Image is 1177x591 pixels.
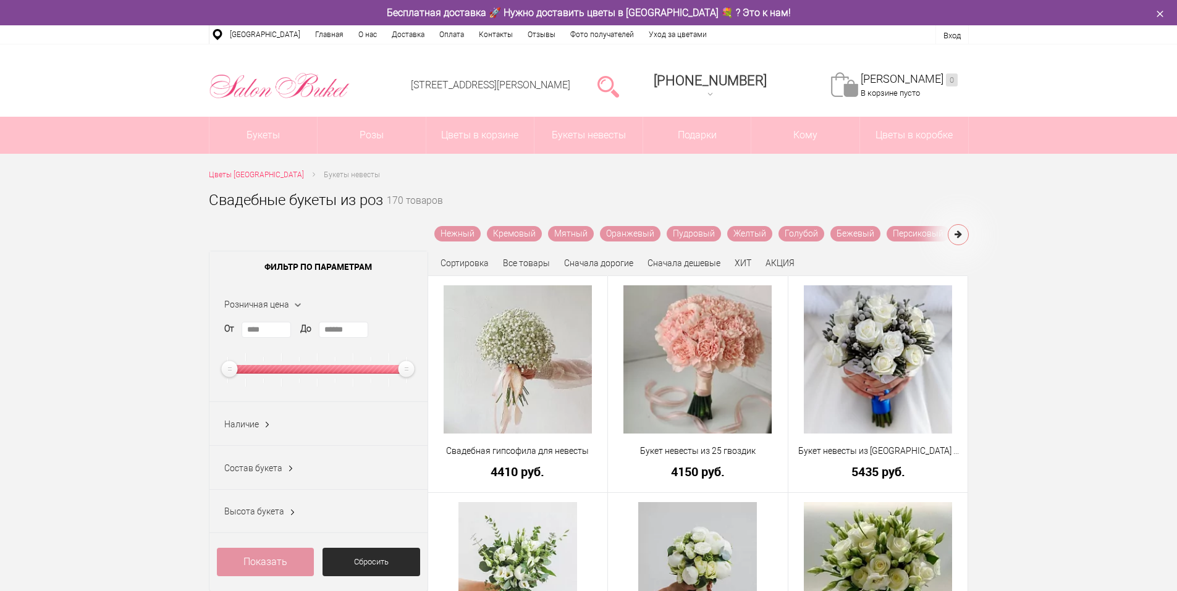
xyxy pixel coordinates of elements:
[503,258,550,268] a: Все товары
[471,25,520,44] a: Контакты
[616,465,780,478] a: 4150 руб.
[209,251,428,282] span: Фильтр по параметрам
[434,226,481,241] a: Нежный
[796,445,960,458] a: Букет невесты из [GEOGRAPHIC_DATA] и белых роз
[564,258,633,268] a: Сначала дорогие
[436,445,600,458] a: Свадебная гипсофила для невесты
[224,419,259,429] span: Наличие
[648,258,720,268] a: Сначала дешевые
[796,465,960,478] a: 5435 руб.
[830,226,880,241] a: Бежевый
[616,445,780,458] a: Букет невесты из 25 гвоздик
[643,117,751,154] a: Подарки
[209,189,383,211] h1: Свадебные букеты из роз
[300,322,311,335] label: До
[200,6,978,19] div: Бесплатная доставка 🚀 Нужно доставить цветы в [GEOGRAPHIC_DATA] 💐 ? Это к нам!
[411,79,570,91] a: [STREET_ADDRESS][PERSON_NAME]
[563,25,641,44] a: Фото получателей
[323,548,420,576] a: Сбросить
[887,226,950,241] a: Персиковый
[766,258,795,268] a: АКЦИЯ
[217,548,314,576] a: Показать
[224,506,284,516] span: Высота букета
[600,226,660,241] a: Оранжевый
[735,258,751,268] a: ХИТ
[351,25,384,44] a: О нас
[646,69,774,104] a: [PHONE_NUMBER]
[209,117,318,154] a: Букеты
[778,226,824,241] a: Голубой
[436,465,600,478] a: 4410 руб.
[520,25,563,44] a: Отзывы
[804,285,952,434] img: Букет невесты из брунии и белых роз
[209,169,304,182] a: Цветы [GEOGRAPHIC_DATA]
[751,117,859,154] span: Кому
[487,226,542,241] a: Кремовый
[432,25,471,44] a: Оплата
[324,170,380,179] span: Букеты невесты
[534,117,643,154] a: Букеты невесты
[861,72,958,86] a: [PERSON_NAME]
[224,463,282,473] span: Состав букета
[384,25,432,44] a: Доставка
[209,70,350,102] img: Цветы Нижний Новгород
[654,73,767,88] span: [PHONE_NUMBER]
[224,322,234,335] label: От
[860,117,968,154] a: Цветы в коробке
[943,31,961,40] a: Вход
[548,226,594,241] a: Мятный
[222,25,308,44] a: [GEOGRAPHIC_DATA]
[308,25,351,44] a: Главная
[209,170,304,179] span: Цветы [GEOGRAPHIC_DATA]
[426,117,534,154] a: Цветы в корзине
[444,285,592,434] img: Свадебная гипсофила для невесты
[641,25,714,44] a: Уход за цветами
[318,117,426,154] a: Розы
[387,196,443,226] small: 170 товаров
[667,226,721,241] a: Пудровый
[224,300,289,309] span: Розничная цена
[946,73,958,86] ins: 0
[861,88,920,98] span: В корзине пусто
[623,285,772,434] img: Букет невесты из 25 гвоздик
[727,226,772,241] a: Желтый
[441,258,489,268] span: Сортировка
